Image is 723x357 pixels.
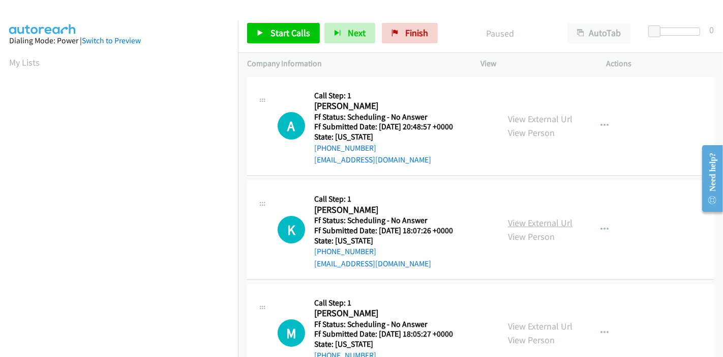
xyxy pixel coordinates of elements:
[314,339,466,349] h5: State: [US_STATE]
[451,26,549,40] p: Paused
[382,23,438,43] a: Finish
[314,91,466,101] h5: Call Step: 1
[82,36,141,45] a: Switch to Preview
[314,246,376,256] a: [PHONE_NUMBER]
[607,58,714,70] p: Actions
[278,319,305,347] h1: M
[9,35,229,47] div: Dialing Mode: Power |
[9,57,40,68] a: My Lists
[314,100,466,112] h2: [PERSON_NAME]
[278,216,305,243] h1: K
[508,113,573,125] a: View External Url
[314,155,431,164] a: [EMAIL_ADDRESS][DOMAIN_NAME]
[508,231,555,242] a: View Person
[508,217,573,229] a: View External Url
[278,319,305,347] div: The call is yet to be attempted
[314,132,466,142] h5: State: [US_STATE]
[508,334,555,346] a: View Person
[314,259,431,268] a: [EMAIL_ADDRESS][DOMAIN_NAME]
[508,320,573,332] a: View External Url
[314,143,376,153] a: [PHONE_NUMBER]
[709,23,714,37] div: 0
[324,23,375,43] button: Next
[508,127,555,139] a: View Person
[314,226,466,236] h5: Ff Submitted Date: [DATE] 18:07:26 +0000
[480,58,588,70] p: View
[694,138,723,219] iframe: Resource Center
[247,58,462,70] p: Company Information
[314,298,466,308] h5: Call Step: 1
[314,308,466,319] h2: [PERSON_NAME]
[314,122,466,132] h5: Ff Submitted Date: [DATE] 20:48:57 +0000
[314,236,466,246] h5: State: [US_STATE]
[314,194,466,204] h5: Call Step: 1
[314,204,466,216] h2: [PERSON_NAME]
[278,216,305,243] div: The call is yet to be attempted
[348,27,366,39] span: Next
[270,27,310,39] span: Start Calls
[278,112,305,140] h1: A
[653,28,700,36] div: Delay between calls (in seconds)
[314,329,466,339] h5: Ff Submitted Date: [DATE] 18:05:27 +0000
[405,27,428,39] span: Finish
[314,319,466,329] h5: Ff Status: Scheduling - No Answer
[314,112,466,122] h5: Ff Status: Scheduling - No Answer
[278,112,305,140] div: The call is yet to be attempted
[567,23,630,43] button: AutoTab
[247,23,320,43] a: Start Calls
[314,215,466,226] h5: Ff Status: Scheduling - No Answer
